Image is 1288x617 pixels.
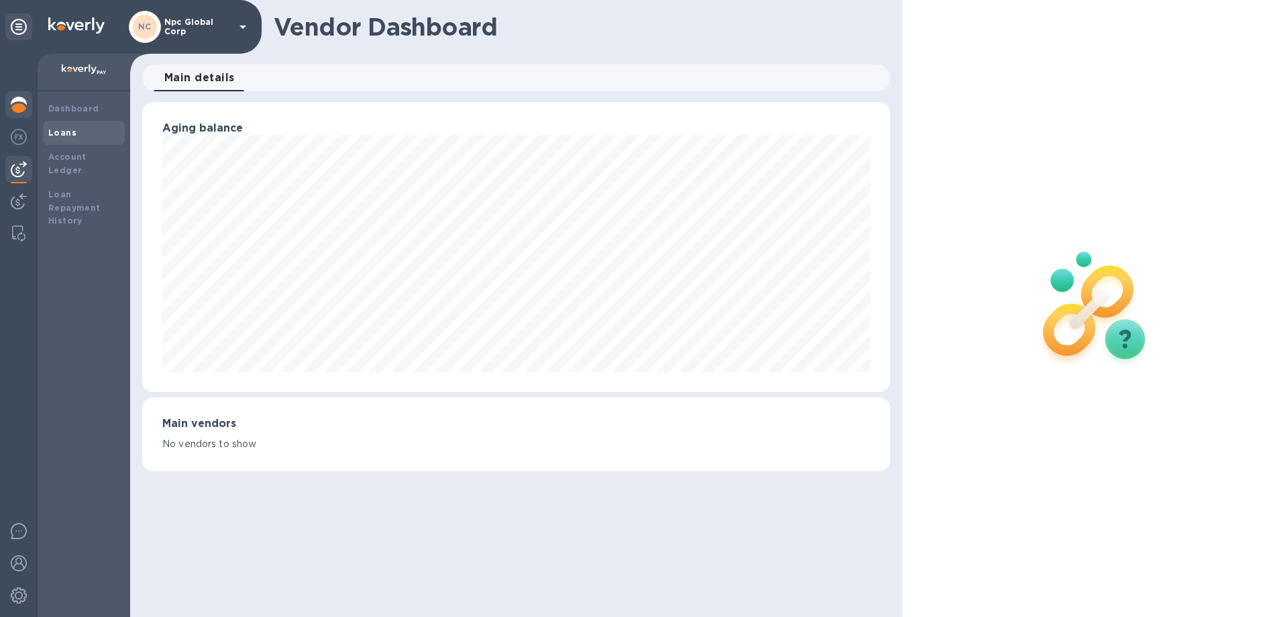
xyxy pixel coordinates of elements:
img: Logo [48,17,105,34]
h1: Vendor Dashboard [274,13,881,41]
span: Main details [164,68,235,87]
b: NC [138,21,152,32]
b: Dashboard [48,103,99,113]
div: Pin categories [5,13,32,40]
p: No vendors to show [162,437,870,451]
b: Loan Repayment History [48,189,101,226]
p: Npc Global Corp [164,17,231,36]
img: Foreign exchange [11,129,27,145]
h3: Main vendors [162,418,870,430]
h3: Aging balance [162,122,870,135]
b: Loans [48,128,76,138]
b: Account Ledger [48,152,87,175]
